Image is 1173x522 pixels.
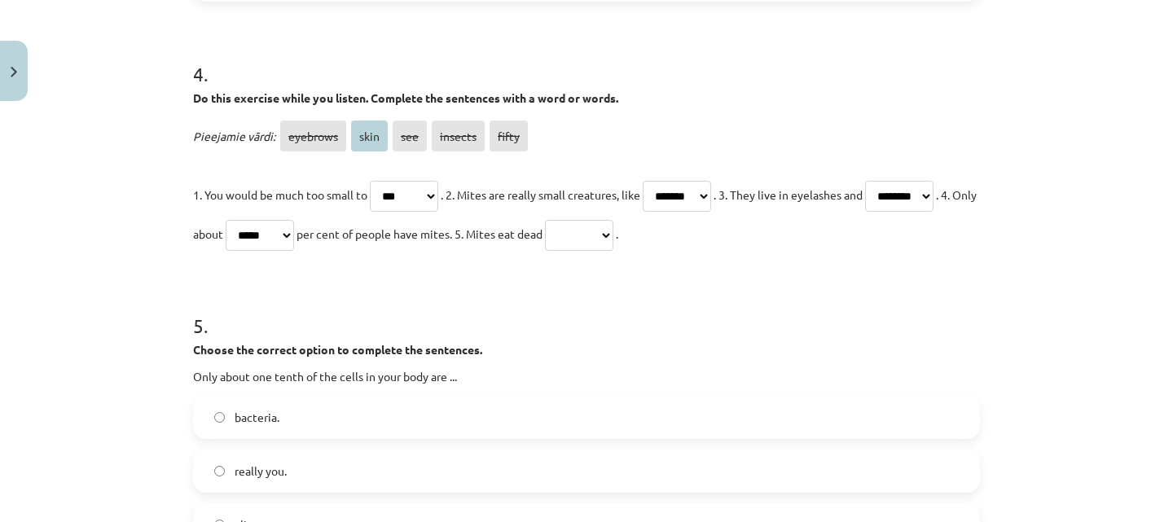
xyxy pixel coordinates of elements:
span: bacteria. [235,409,279,426]
input: really you. [214,466,225,476]
span: skin [351,121,388,151]
span: really you. [235,463,287,480]
strong: Choose the correct option to complete the sentences. [193,342,482,357]
p: Only about one tenth of the cells in your body are ... [193,368,980,385]
span: 1. You would be much too small to [193,187,367,202]
input: bacteria. [214,412,225,423]
span: see [393,121,427,151]
span: insects [432,121,485,151]
strong: Do this exercise while you listen. Complete the sentences with a word or words. [193,90,618,105]
span: eyebrows [280,121,346,151]
span: fifty [490,121,528,151]
h1: 4 . [193,34,980,85]
img: icon-close-lesson-0947bae3869378f0d4975bcd49f059093ad1ed9edebbc8119c70593378902aed.svg [11,67,17,77]
h1: 5 . [193,286,980,336]
span: . 2. Mites are really small creatures, like [441,187,640,202]
span: . [616,226,618,241]
span: Pieejamie vārdi: [193,129,275,143]
span: per cent of people have mites. 5. Mites eat dead [297,226,543,241]
span: . 3. They live in eyelashes and [714,187,863,202]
